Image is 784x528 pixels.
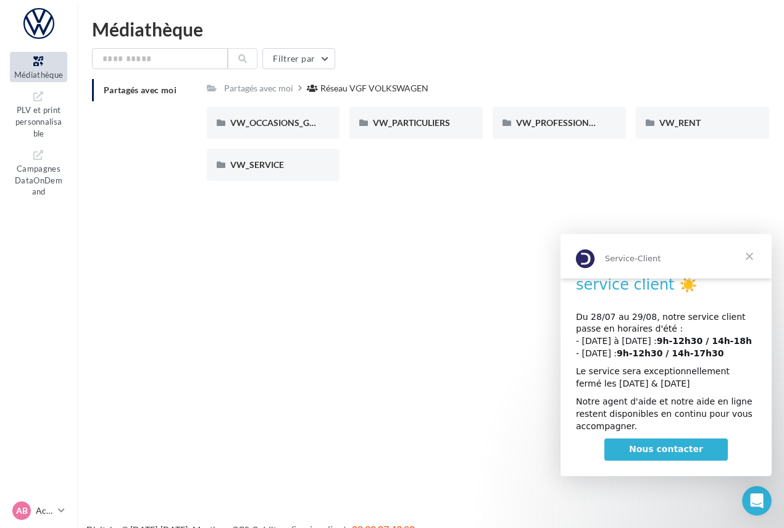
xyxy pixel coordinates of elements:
div: Médiathèque [92,20,769,38]
span: PLV et print personnalisable [15,103,62,138]
iframe: Intercom live chat message [561,234,772,476]
span: AB [16,505,28,517]
p: Acar BUNYAMIN [36,505,53,517]
a: Médiathèque [10,52,67,82]
iframe: Intercom live chat [742,486,772,516]
div: Partagés avec moi [224,82,293,94]
button: Filtrer par [262,48,335,69]
span: Médiathèque [14,70,64,80]
span: VW_RENT [659,117,701,128]
span: VW_OCCASIONS_GARANTIES [230,117,351,128]
span: VW_PARTICULIERS [373,117,450,128]
a: AB Acar BUNYAMIN [10,499,67,522]
div: Réseau VGF VOLKSWAGEN [320,82,428,94]
span: Campagnes DataOnDemand [15,161,62,196]
span: VW_SERVICE [230,159,284,170]
span: VW_PROFESSIONNELS [516,117,610,128]
span: Partagés avec moi [104,85,177,95]
a: Campagnes DataOnDemand [10,146,67,199]
a: PLV et print personnalisable [10,87,67,141]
